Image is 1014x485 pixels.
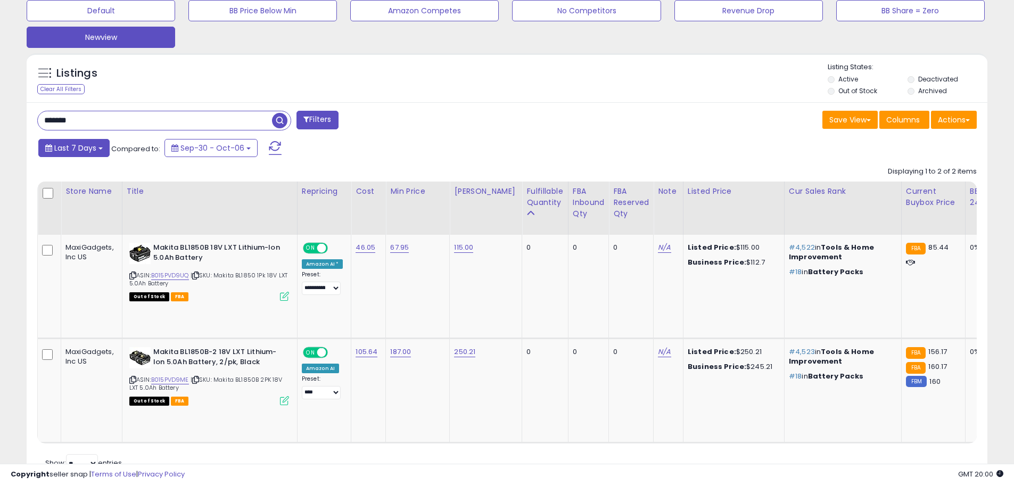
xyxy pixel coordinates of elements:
div: $250.21 [688,347,776,357]
div: MaxiGadgets, Inc US [65,347,114,366]
div: 0 [613,347,645,357]
span: Sep-30 - Oct-06 [180,143,244,153]
div: Min Price [390,186,445,197]
span: All listings that are currently out of stock and unavailable for purchase on Amazon [129,397,169,406]
div: FBA inbound Qty [573,186,605,219]
label: Out of Stock [838,86,877,95]
div: 0 [526,347,559,357]
div: $115.00 [688,243,776,252]
a: N/A [658,347,671,357]
p: Listing States: [828,62,987,72]
div: Preset: [302,271,343,295]
label: Archived [918,86,947,95]
div: Listed Price [688,186,780,197]
span: 160.17 [928,361,947,372]
span: 85.44 [928,242,949,252]
a: 187.00 [390,347,411,357]
div: Amazon AI * [302,259,343,269]
div: Current Buybox Price [906,186,961,208]
div: $112.7 [688,258,776,267]
a: 46.05 [356,242,375,253]
label: Deactivated [918,75,958,84]
span: ON [304,348,317,357]
span: Columns [886,114,920,125]
p: in [789,372,893,381]
span: #4,522 [789,242,815,252]
button: Filters [296,111,338,129]
a: 105.64 [356,347,377,357]
div: Title [127,186,293,197]
label: Active [838,75,858,84]
div: Preset: [302,375,343,399]
b: Makita BL1850B-2 18V LXT Lithium-Ion 5.0Ah Battery, 2/pk, Black [153,347,283,369]
a: B015PVD9UQ [151,271,189,280]
span: FBA [171,397,189,406]
span: Compared to: [111,144,160,154]
div: 0 [573,347,601,357]
div: 0% [970,243,1005,252]
div: 0% [970,347,1005,357]
span: | SKU: Makita BL1850 1Pk 18V LXT 5.0Ah Battery [129,271,287,287]
b: Listed Price: [688,347,736,357]
button: Last 7 Days [38,139,110,157]
div: 0 [613,243,645,252]
a: B015PVD9ME [151,375,189,384]
div: Note [658,186,679,197]
small: FBA [906,362,926,374]
b: Makita BL1850B 18V LXT Lithium-Ion 5.0Ah Battery [153,243,283,265]
button: Actions [931,111,977,129]
a: Terms of Use [91,469,136,479]
span: Battery Packs [808,371,864,381]
span: #18 [789,267,802,277]
b: Listed Price: [688,242,736,252]
button: Newview [27,27,175,48]
span: Tools & Home Improvement [789,347,874,366]
div: Displaying 1 to 2 of 2 items [888,167,977,177]
div: [PERSON_NAME] [454,186,517,197]
span: 160 [929,376,940,387]
small: FBA [906,243,926,254]
b: Business Price: [688,257,746,267]
img: 51ZJ7UrPrOL._SL40_.jpg [129,243,151,264]
span: All listings that are currently out of stock and unavailable for purchase on Amazon [129,292,169,301]
div: Amazon AI [302,364,339,373]
div: $245.21 [688,362,776,372]
span: #18 [789,371,802,381]
div: ASIN: [129,243,289,300]
a: 115.00 [454,242,473,253]
div: FBA Reserved Qty [613,186,649,219]
strong: Copyright [11,469,50,479]
h5: Listings [56,66,97,81]
span: | SKU: Makita BL1850B 2PK 18V LXT 5.0Ah Battery [129,375,283,391]
b: Business Price: [688,361,746,372]
span: 156.17 [928,347,947,357]
a: Privacy Policy [138,469,185,479]
div: MaxiGadgets, Inc US [65,243,114,262]
span: OFF [326,348,343,357]
span: Show: entries [45,458,122,468]
button: Save View [822,111,878,129]
span: #4,523 [789,347,815,357]
img: 41JhcuUoLSL._SL40_.jpg [129,347,151,368]
small: FBM [906,376,927,387]
button: Columns [879,111,929,129]
span: Tools & Home Improvement [789,242,874,262]
div: 0 [573,243,601,252]
div: BB Share 24h. [970,186,1009,208]
div: Fulfillable Quantity [526,186,563,208]
div: 0 [526,243,559,252]
div: seller snap | | [11,470,185,480]
p: in [789,347,893,366]
div: ASIN: [129,347,289,404]
div: Cur Sales Rank [789,186,897,197]
a: 67.95 [390,242,409,253]
div: Repricing [302,186,347,197]
span: Battery Packs [808,267,864,277]
small: FBA [906,347,926,359]
span: OFF [326,244,343,253]
div: Store Name [65,186,118,197]
p: in [789,267,893,277]
span: 2025-10-14 20:00 GMT [958,469,1003,479]
div: Clear All Filters [37,84,85,94]
a: N/A [658,242,671,253]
